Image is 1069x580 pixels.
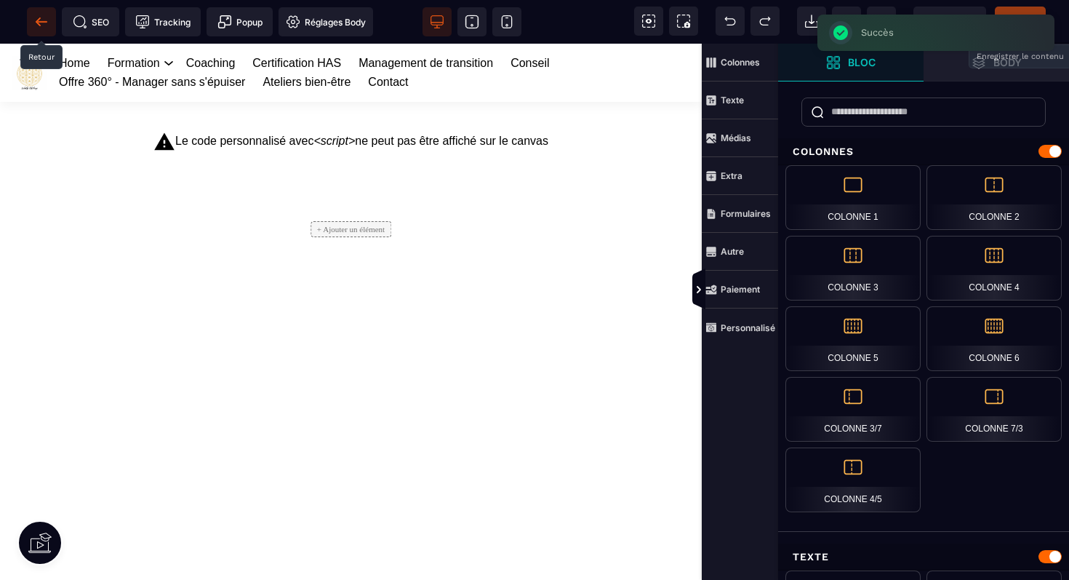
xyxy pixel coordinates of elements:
span: Enregistrer [867,7,896,36]
span: Capture d'écran [669,7,698,36]
div: Colonne 1 [785,165,921,230]
strong: Bloc [848,57,876,68]
span: Popup [217,15,263,29]
div: Colonne 2 [926,165,1062,230]
span: Réglages Body [286,15,366,29]
a: Coaching [186,10,236,29]
span: Créer une alerte modale [207,7,273,36]
span: Texte [702,82,778,119]
strong: Extra [721,170,742,181]
div: Colonne 3/7 [785,377,921,442]
div: Colonne 4 [926,236,1062,301]
div: Colonnes [778,138,1069,165]
span: Extra [702,157,778,195]
span: Tracking [135,15,191,29]
span: Ouvrir les calques [924,44,1069,82]
strong: Médias [721,132,751,143]
a: Ateliers bien-être [263,29,351,48]
span: Retour [27,7,56,36]
span: Afficher les vues [778,269,793,312]
span: Aperçu [913,7,986,36]
span: Personnalisé [702,309,778,346]
span: Nettoyage [832,7,861,36]
a: Formation [108,10,160,29]
div: Colonne 3 [785,236,921,301]
span: Voir les composants [634,7,663,36]
a: Conseil [511,10,549,29]
strong: Personnalisé [721,322,775,333]
span: Code de suivi [125,7,201,36]
strong: Autre [721,246,744,257]
span: Autre [702,233,778,271]
span: Métadata SEO [62,7,119,36]
a: Home [59,10,90,29]
strong: Texte [721,95,744,106]
img: https://sasu-fleur-de-vie.metaforma.io/home [12,12,47,47]
span: Favicon [279,7,373,36]
strong: Colonnes [721,57,760,68]
span: Enregistrer le contenu [995,7,1046,36]
span: Défaire [716,7,745,36]
strong: Formulaires [721,208,771,219]
span: Voir bureau [423,7,452,36]
span: Importer [797,7,826,36]
span: Rétablir [750,7,780,36]
span: SEO [73,15,109,29]
span: Médias [702,119,778,157]
span: Voir tablette [457,7,487,36]
strong: Paiement [721,284,760,295]
span: Paiement [702,271,778,309]
span: Ouvrir les blocs [778,44,924,82]
div: Colonne 6 [926,306,1062,371]
div: Colonne 5 [785,306,921,371]
span: Voir mobile [492,7,521,36]
a: Certification HAS [252,10,341,29]
div: Colonne 7/3 [926,377,1062,442]
span: Colonnes [702,44,778,82]
div: Texte [778,544,1069,571]
a: Management de transition [359,10,493,29]
a: Contact [368,29,408,48]
span: Formulaires [702,195,778,233]
div: Colonne 4/5 [785,448,921,512]
a: Offre 360° - Manager sans s'épuiser [59,29,245,48]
